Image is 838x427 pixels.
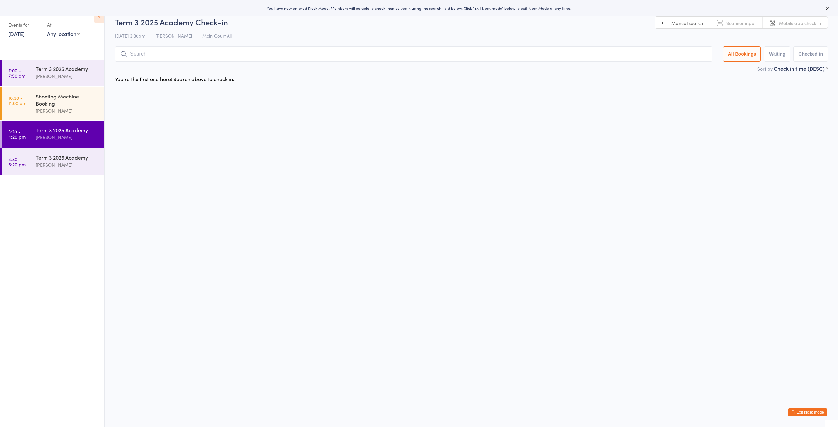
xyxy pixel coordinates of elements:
[10,5,828,11] div: You have now entered Kiosk Mode. Members will be able to check themselves in using the search fie...
[9,95,26,106] time: 10:30 - 11:00 am
[36,161,99,169] div: [PERSON_NAME]
[36,72,99,80] div: [PERSON_NAME]
[726,20,756,26] span: Scanner input
[793,46,828,62] button: Checked in
[36,133,99,141] div: [PERSON_NAME]
[115,32,145,39] span: [DATE] 3:30pm
[36,154,99,161] div: Term 3 2025 Academy
[764,46,790,62] button: Waiting
[9,30,25,37] a: [DATE]
[47,30,80,37] div: Any location
[9,19,41,30] div: Events for
[36,65,99,72] div: Term 3 2025 Academy
[115,75,234,82] div: You're the first one here! Search above to check in.
[9,156,26,167] time: 4:30 - 5:20 pm
[2,148,104,175] a: 4:30 -5:20 pmTerm 3 2025 Academy[PERSON_NAME]
[723,46,761,62] button: All Bookings
[788,408,827,416] button: Exit kiosk mode
[671,20,703,26] span: Manual search
[202,32,232,39] span: Main Court All
[9,68,25,78] time: 7:00 - 7:50 am
[36,93,99,107] div: Shooting Machine Booking
[9,129,26,139] time: 3:30 - 4:20 pm
[2,121,104,148] a: 3:30 -4:20 pmTerm 3 2025 Academy[PERSON_NAME]
[155,32,192,39] span: [PERSON_NAME]
[115,16,828,27] h2: Term 3 2025 Academy Check-in
[774,65,828,72] div: Check in time (DESC)
[36,126,99,133] div: Term 3 2025 Academy
[2,60,104,86] a: 7:00 -7:50 amTerm 3 2025 Academy[PERSON_NAME]
[779,20,821,26] span: Mobile app check in
[2,87,104,120] a: 10:30 -11:00 amShooting Machine Booking[PERSON_NAME]
[47,19,80,30] div: At
[36,107,99,115] div: [PERSON_NAME]
[757,65,773,72] label: Sort by
[115,46,712,62] input: Search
